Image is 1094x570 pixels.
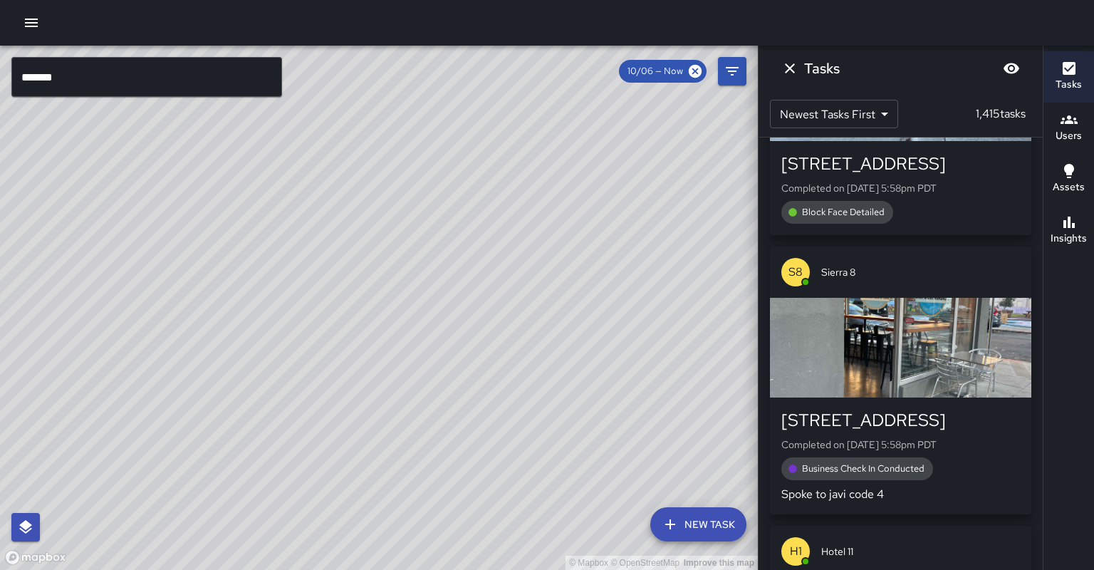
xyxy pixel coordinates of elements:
p: Completed on [DATE] 5:58pm PDT [781,437,1020,452]
button: New Task [650,507,746,541]
div: [STREET_ADDRESS] [781,152,1020,175]
button: Assets [1043,154,1094,205]
span: Sierra 8 [821,265,1020,279]
p: H1 [790,543,802,560]
div: Newest Tasks First [770,100,898,128]
button: Users [1043,103,1094,154]
p: S8 [788,264,803,281]
p: Completed on [DATE] 5:58pm PDT [781,181,1020,195]
button: Insights [1043,205,1094,256]
h6: Users [1056,128,1082,144]
h6: Insights [1051,231,1087,247]
span: 10/06 — Now [619,64,692,78]
h6: Tasks [1056,77,1082,93]
h6: Assets [1053,180,1085,195]
span: Business Check In Conducted [793,462,933,476]
p: 1,415 tasks [970,105,1031,123]
button: Tasks [1043,51,1094,103]
button: S8Sierra 8[STREET_ADDRESS]Completed on [DATE] 5:58pm PDTBusiness Check In ConductedSpoke to javi ... [770,247,1031,514]
div: [STREET_ADDRESS] [781,409,1020,432]
button: Blur [997,54,1026,83]
span: Block Face Detailed [793,205,893,219]
button: Dismiss [776,54,804,83]
div: 10/06 — Now [619,60,707,83]
h6: Tasks [804,57,840,80]
p: Spoke to javi code 4 [781,486,1020,503]
span: Hotel 11 [821,544,1020,559]
button: Filters [718,57,746,85]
